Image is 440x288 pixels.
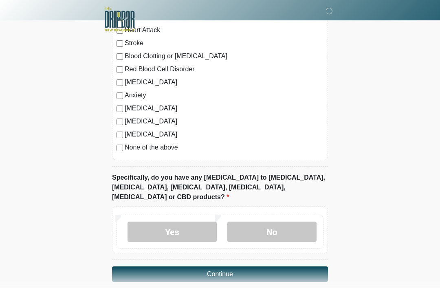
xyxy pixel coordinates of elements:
label: [MEDICAL_DATA] [125,130,323,139]
label: Specifically, do you have any [MEDICAL_DATA] to [MEDICAL_DATA], [MEDICAL_DATA], [MEDICAL_DATA], [... [112,173,328,202]
input: [MEDICAL_DATA] [117,106,123,112]
label: Anxiety [125,90,323,100]
label: [MEDICAL_DATA] [125,103,323,113]
input: [MEDICAL_DATA] [117,132,123,138]
label: None of the above [125,143,323,152]
label: No [227,222,317,242]
input: None of the above [117,145,123,151]
label: Red Blood Cell Disorder [125,64,323,74]
label: Yes [128,222,217,242]
img: The DRIPBaR - New Braunfels Logo [104,6,135,33]
button: Continue [112,266,328,282]
input: [MEDICAL_DATA] [117,79,123,86]
label: Blood Clotting or [MEDICAL_DATA] [125,51,323,61]
input: Stroke [117,40,123,47]
label: Stroke [125,38,323,48]
label: [MEDICAL_DATA] [125,77,323,87]
input: Anxiety [117,92,123,99]
input: [MEDICAL_DATA] [117,119,123,125]
input: Red Blood Cell Disorder [117,66,123,73]
label: [MEDICAL_DATA] [125,117,323,126]
input: Blood Clotting or [MEDICAL_DATA] [117,53,123,60]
